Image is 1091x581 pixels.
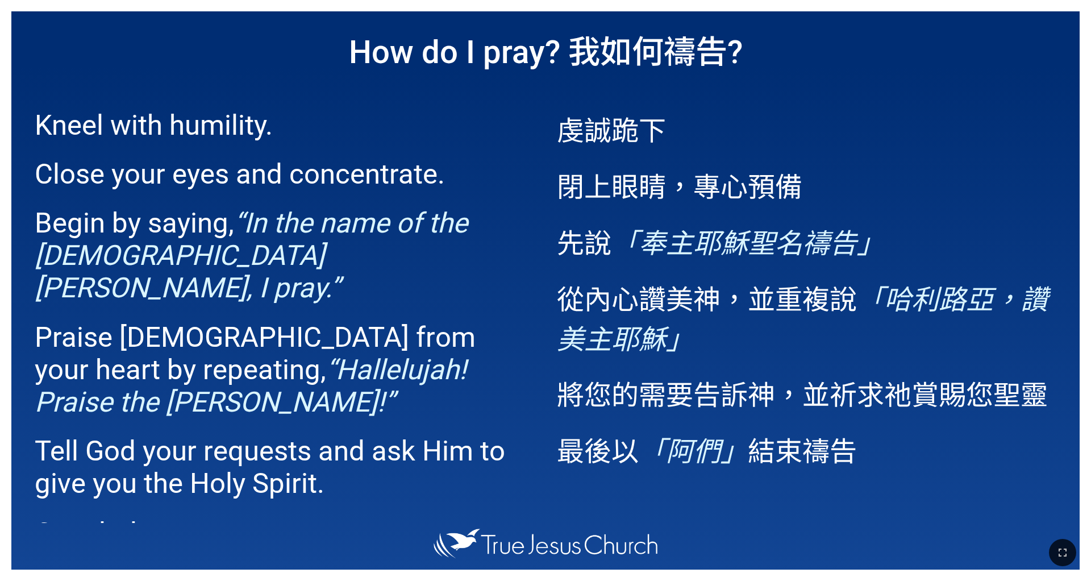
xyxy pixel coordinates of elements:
p: 將您的需要告訴神，並祈求祂賞賜您聖靈 [557,373,1056,413]
p: 虔誠跪下 [557,109,1056,148]
p: 從內心讚美神，並重複說 [557,277,1056,357]
em: 「哈利路亞，讚美主耶穌」 [557,284,1048,356]
em: 「奉主耶穌聖名禱告」 [611,227,884,260]
p: Close your eyes and concentrate. [35,158,534,190]
p: 最後以 結束禱告 [557,429,1056,469]
h1: How do I pray? 我如何禱告? [11,11,1080,86]
p: Begin by saying, [35,207,534,304]
p: 先說 [557,221,1056,261]
p: 閉上眼睛，專心預備 [557,165,1056,205]
p: Praise [DEMOGRAPHIC_DATA] from your heart by repeating, [35,321,534,418]
p: Kneel with humility. [35,109,534,142]
p: Tell God your requests and ask Him to give you the Holy Spirit. [35,435,534,500]
em: 「阿們」 [639,435,748,468]
em: “Hallelujah! Praise the [PERSON_NAME]!” [35,354,467,418]
em: “In the name of the [DEMOGRAPHIC_DATA][PERSON_NAME], I pray.” [35,207,468,304]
